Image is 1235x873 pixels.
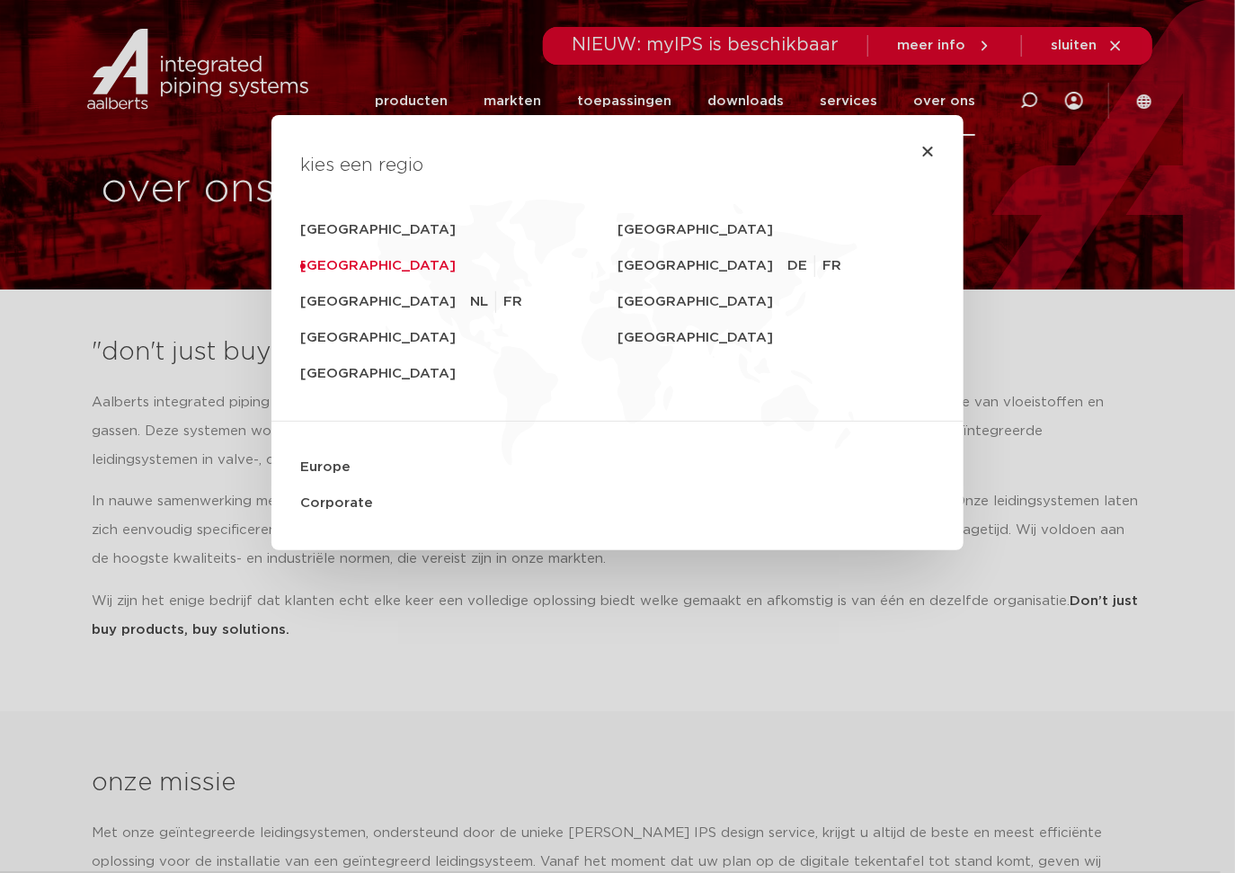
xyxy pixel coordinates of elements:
[300,356,617,392] a: [GEOGRAPHIC_DATA]
[822,255,849,277] a: FR
[787,248,856,284] ul: [GEOGRAPHIC_DATA]
[920,144,935,158] a: Close
[617,212,935,248] a: [GEOGRAPHIC_DATA]
[470,284,522,320] ul: [GEOGRAPHIC_DATA]
[300,320,617,356] a: [GEOGRAPHIC_DATA]
[300,151,935,180] h4: kies een regio
[300,212,617,248] a: [GEOGRAPHIC_DATA]
[503,291,522,313] a: FR
[787,255,815,277] a: DE
[300,450,935,485] a: Europe
[300,248,617,284] a: [GEOGRAPHIC_DATA]
[470,291,496,313] a: NL
[617,284,935,320] a: [GEOGRAPHIC_DATA]
[300,284,470,320] a: [GEOGRAPHIC_DATA]
[300,212,935,521] nav: Menu
[617,320,935,356] a: [GEOGRAPHIC_DATA]
[300,485,935,521] a: Corporate
[617,248,787,284] a: [GEOGRAPHIC_DATA]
